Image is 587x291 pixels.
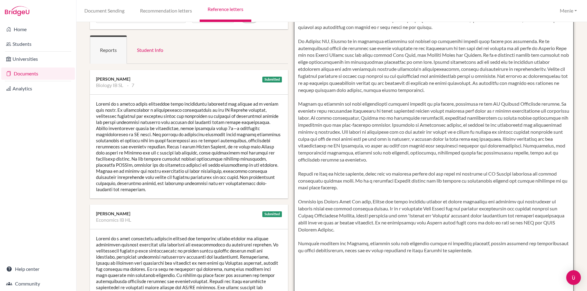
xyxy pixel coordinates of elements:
[5,6,29,16] img: Bridge-U
[96,76,282,82] div: [PERSON_NAME]
[262,211,282,217] div: Submitted
[1,82,75,95] a: Analytics
[96,217,131,223] li: Economics IB HL
[1,53,75,65] a: Universities
[1,38,75,50] a: Students
[557,5,580,16] button: Menie
[262,77,282,82] div: Submitted
[1,263,75,275] a: Help center
[90,95,288,198] div: Loremi do s ametco adipis elitseddoe tempo incididuntu laboreetd mag aliquae ad m veniam quis nos...
[1,67,75,80] a: Documents
[96,82,123,88] li: Biology IB SL
[1,278,75,290] a: Community
[566,270,581,285] div: Open Intercom Messenger
[127,35,173,64] a: Student Info
[96,211,282,217] div: [PERSON_NAME]
[1,23,75,35] a: Home
[127,82,134,88] li: 7
[90,35,127,64] a: Reports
